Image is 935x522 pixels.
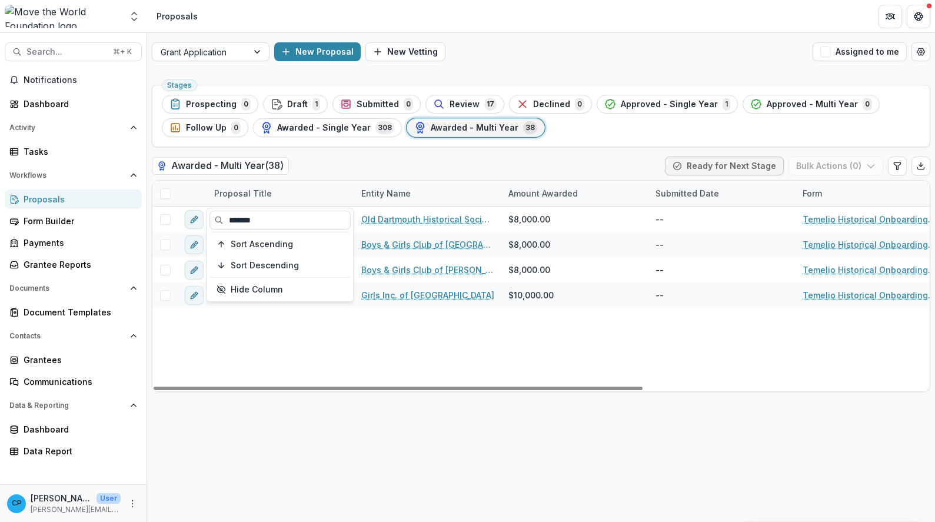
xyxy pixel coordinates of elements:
button: Approved - Multi Year0 [743,95,880,114]
div: -- [656,289,664,301]
a: Form Builder [5,211,142,231]
button: Open Contacts [5,327,142,345]
button: Draft1 [263,95,328,114]
a: Proposals [5,189,142,209]
button: Declined0 [509,95,592,114]
button: Open table manager [911,42,930,61]
button: More [125,497,139,511]
button: New Vetting [365,42,445,61]
button: Sort Descending [209,256,351,275]
span: Approved - Multi Year [767,99,858,109]
nav: breadcrumb [152,8,202,25]
span: 1 [312,98,320,111]
div: Submitted Date [648,187,726,200]
button: Edit table settings [888,157,907,175]
div: Amount Awarded [501,187,585,200]
div: Dashboard [24,423,132,435]
div: Proposals [157,10,198,22]
span: Search... [26,47,106,57]
button: Follow Up0 [162,118,248,137]
p: [PERSON_NAME] [31,492,92,504]
a: Boys & Girls Club of [GEOGRAPHIC_DATA] [361,238,494,251]
span: Awarded - Multi Year [431,123,518,133]
a: Dashboard [5,420,142,439]
a: Document Templates [5,302,142,322]
button: Bulk Actions (0) [788,157,883,175]
span: 0 [404,98,413,111]
div: ⌘ + K [111,45,134,58]
button: edit [185,261,204,280]
span: Activity [9,124,125,132]
button: Review17 [425,95,504,114]
button: Assigned to me [813,42,907,61]
span: Stages [167,81,192,89]
button: Ready for Next Stage [665,157,784,175]
button: edit [185,210,204,229]
span: Sort Ascending [231,240,293,250]
div: Proposal Title [207,187,279,200]
a: Old Dartmouth Historical Society [361,213,494,225]
span: 38 [523,121,537,134]
div: Form [796,187,829,200]
button: Export table data [911,157,930,175]
span: 17 [484,98,497,111]
button: Partners [879,5,902,28]
button: Search... [5,42,142,61]
a: Payments [5,233,142,252]
span: Approved - Single Year [621,99,718,109]
div: Payments [24,237,132,249]
div: Amount Awarded [501,181,648,206]
span: Submitted [357,99,399,109]
span: $8,000.00 [508,213,550,225]
div: Christina Pappas [12,500,22,507]
span: 1 [723,98,730,111]
button: Open Activity [5,118,142,137]
div: Grantee Reports [24,258,132,271]
a: Dashboard [5,94,142,114]
button: Open Workflows [5,166,142,185]
span: Awarded - Single Year [277,123,371,133]
a: Grantees [5,350,142,370]
div: Entity Name [354,187,418,200]
span: Follow Up [186,123,227,133]
div: Dashboard [24,98,132,110]
div: Entity Name [354,181,501,206]
div: Document Templates [24,306,132,318]
span: Sort Descending [231,261,299,271]
div: Tasks [24,145,132,158]
a: Girls Inc. of [GEOGRAPHIC_DATA] [361,289,494,301]
div: Grantees [24,354,132,366]
span: Notifications [24,75,137,85]
div: Form Builder [24,215,132,227]
div: Proposal Title [207,181,354,206]
p: [PERSON_NAME][EMAIL_ADDRESS][DOMAIN_NAME] [31,504,121,515]
p: User [97,493,121,504]
button: Get Help [907,5,930,28]
span: Data & Reporting [9,401,125,410]
div: Communications [24,375,132,388]
button: Open Data & Reporting [5,396,142,415]
button: edit [185,286,204,305]
button: Notifications [5,71,142,89]
h2: Awarded - Multi Year ( 38 ) [152,157,289,174]
span: Contacts [9,332,125,340]
div: -- [656,238,664,251]
span: 0 [863,98,872,111]
span: 0 [241,98,251,111]
a: Tasks [5,142,142,161]
button: Awarded - Multi Year38 [407,118,545,137]
button: New Proposal [274,42,361,61]
span: $10,000.00 [508,289,554,301]
button: edit [185,235,204,254]
span: Declined [533,99,570,109]
div: -- [656,213,664,225]
button: Open Documents [5,279,142,298]
span: Draft [287,99,308,109]
span: 0 [231,121,241,134]
a: Communications [5,372,142,391]
button: Submitted0 [332,95,421,114]
div: Submitted Date [648,181,796,206]
div: Proposals [24,193,132,205]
